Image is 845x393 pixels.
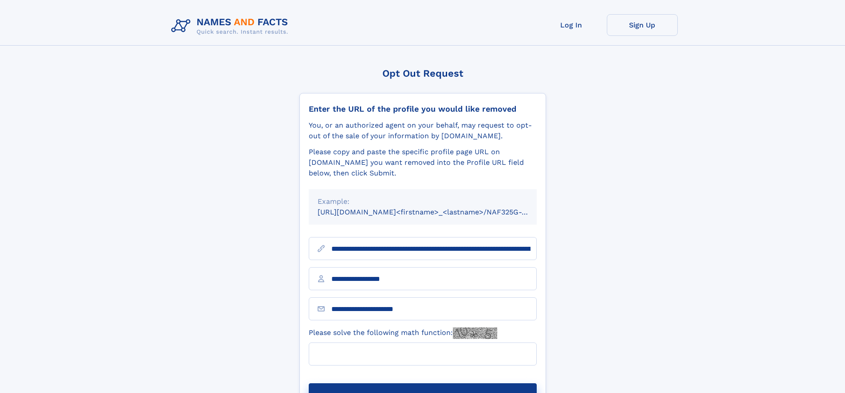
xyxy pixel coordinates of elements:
div: Please copy and paste the specific profile page URL on [DOMAIN_NAME] you want removed into the Pr... [309,147,537,179]
div: You, or an authorized agent on your behalf, may request to opt-out of the sale of your informatio... [309,120,537,141]
small: [URL][DOMAIN_NAME]<firstname>_<lastname>/NAF325G-xxxxxxxx [318,208,554,216]
a: Log In [536,14,607,36]
div: Example: [318,196,528,207]
img: Logo Names and Facts [168,14,295,38]
div: Opt Out Request [299,68,546,79]
a: Sign Up [607,14,678,36]
div: Enter the URL of the profile you would like removed [309,104,537,114]
label: Please solve the following math function: [309,327,497,339]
